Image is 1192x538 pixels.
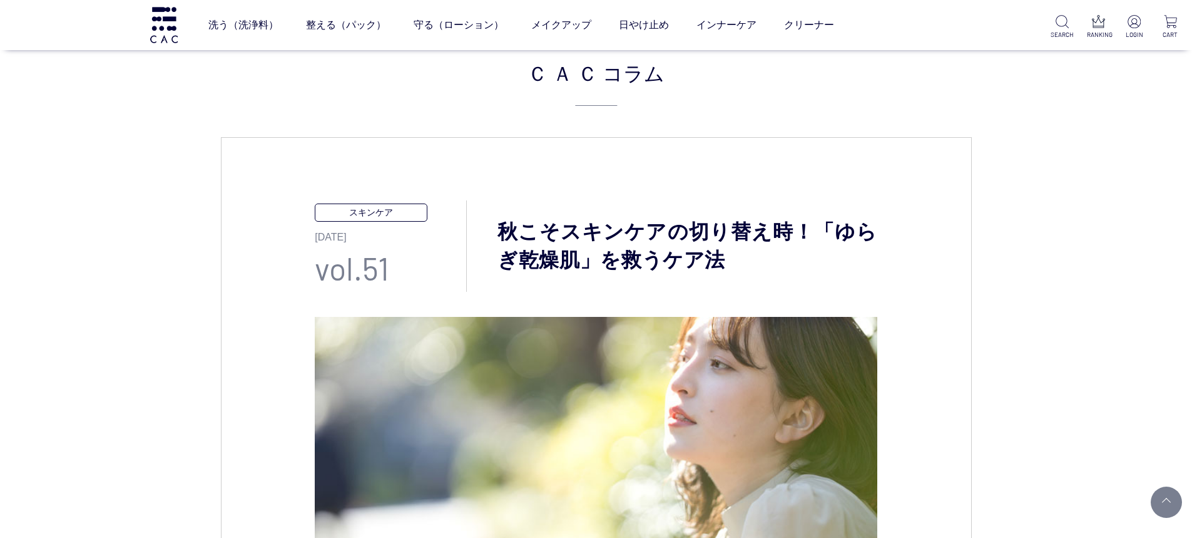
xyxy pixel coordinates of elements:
[315,222,466,245] p: [DATE]
[1159,15,1182,39] a: CART
[306,8,386,43] a: 整える（パック）
[148,7,180,43] img: logo
[315,204,427,222] p: スキンケア
[208,8,278,43] a: 洗う（洗浄料）
[467,218,877,274] h1: 秋こそスキンケアの切り替え時！「ゆらぎ乾燥肌」を救うケア法
[531,8,591,43] a: メイクアップ
[1159,30,1182,39] p: CART
[784,8,834,43] a: クリーナー
[619,8,669,43] a: 日やけ止め
[1051,30,1074,39] p: SEARCH
[696,8,756,43] a: インナーケア
[1051,15,1074,39] a: SEARCH
[603,58,665,88] span: コラム
[315,245,466,292] p: vol.51
[1087,30,1110,39] p: RANKING
[1123,30,1146,39] p: LOGIN
[1123,15,1146,39] a: LOGIN
[414,8,504,43] a: 守る（ローション）
[1087,15,1110,39] a: RANKING
[221,58,972,106] div: ＣＡＣ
